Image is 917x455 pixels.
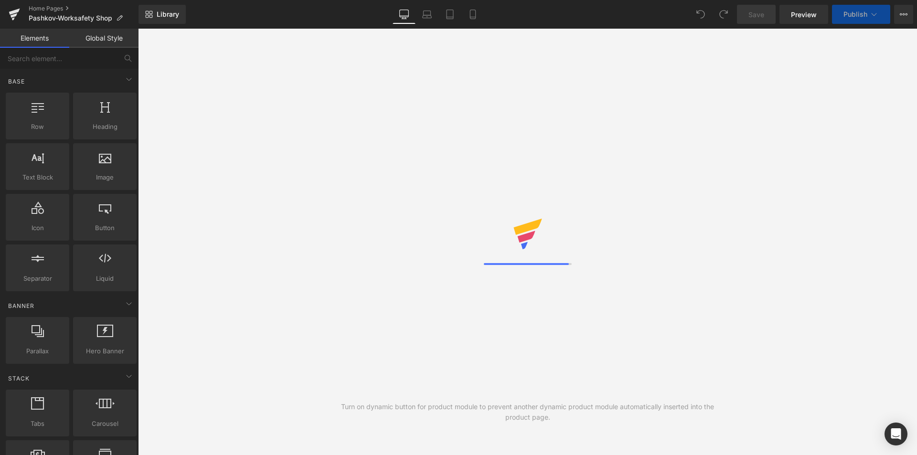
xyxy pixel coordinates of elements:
a: Home Pages [29,5,139,12]
a: Mobile [461,5,484,24]
span: Banner [7,301,35,310]
span: Liquid [76,274,134,284]
button: Redo [714,5,733,24]
span: Save [748,10,764,20]
div: Open Intercom Messenger [885,423,907,445]
span: Carousel [76,419,134,429]
span: Icon [9,223,66,233]
span: Separator [9,274,66,284]
span: Tabs [9,419,66,429]
span: Base [7,77,26,86]
span: Image [76,172,134,182]
span: Row [9,122,66,132]
a: Preview [779,5,828,24]
button: More [894,5,913,24]
span: Parallax [9,346,66,356]
a: Tablet [438,5,461,24]
span: Heading [76,122,134,132]
button: Publish [832,5,890,24]
span: Pashkov-Worksafety Shop [29,14,112,22]
span: Stack [7,374,31,383]
a: Laptop [416,5,438,24]
a: New Library [139,5,186,24]
div: Turn on dynamic button for product module to prevent another dynamic product module automatically... [333,402,723,423]
a: Desktop [393,5,416,24]
span: Text Block [9,172,66,182]
span: Publish [843,11,867,18]
span: Button [76,223,134,233]
span: Hero Banner [76,346,134,356]
span: Preview [791,10,817,20]
a: Global Style [69,29,139,48]
span: Library [157,10,179,19]
button: Undo [691,5,710,24]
